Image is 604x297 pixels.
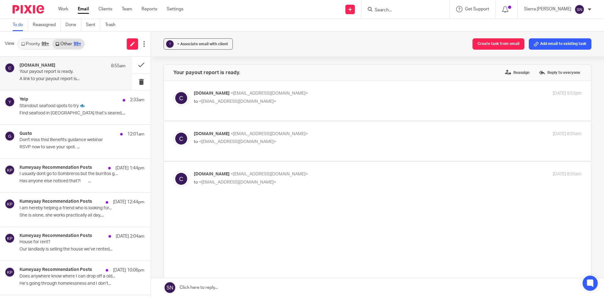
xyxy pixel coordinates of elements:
p: 12:01am [127,131,144,137]
img: svg%3E [5,131,15,141]
a: Clients [98,6,112,12]
img: Pixie [13,5,44,14]
span: View [5,41,14,47]
span: <[EMAIL_ADDRESS][DOMAIN_NAME]> [231,132,308,136]
span: <[EMAIL_ADDRESS][DOMAIN_NAME]> [199,140,276,144]
span: [DOMAIN_NAME] [194,132,230,136]
img: svg%3E [5,233,15,243]
div: 99+ [42,42,49,46]
p: I usually dont go to Sombreros but the burritos got... [20,171,120,177]
p: 8:55am [111,63,126,69]
label: Reply to everyone [537,68,582,77]
p: I am hereby helping a friend who is looking for... [20,206,120,211]
a: Done [65,19,81,31]
a: Trash [105,19,120,31]
h4: [DOMAIN_NAME] [20,63,55,68]
img: svg%3E [5,97,15,107]
button: Add email to existing task [529,38,591,50]
span: [DOMAIN_NAME] [194,172,230,176]
a: Reassigned [33,19,61,31]
span: to [194,140,198,144]
p: House for rent? [20,239,120,245]
p: [DATE] 1:44pm [115,165,144,171]
p: He’s going through homelessness and I don’t... [20,281,144,286]
img: svg%3E [5,165,15,175]
input: Search [374,8,431,13]
p: Our landlady is selling the house we’ve rented... [20,247,144,252]
span: [DOMAIN_NAME] [194,91,230,96]
a: Email [78,6,89,12]
p: Find seafood in [GEOGRAPHIC_DATA] that’s seared,... [20,111,144,116]
p: [DATE] 12:44pm [113,199,144,205]
button: Create task from email [473,38,524,50]
span: to [194,180,198,184]
img: svg%3E [173,171,189,187]
p: Your payout report is ready. [20,69,104,74]
img: svg%3E [173,131,189,146]
span: + Associate email with client [177,42,228,46]
h4: Kumeyaay Recommendation Posts [20,267,92,272]
p: Does anywhere know where I can drop off a old... [20,274,120,279]
p: Has anyone else noticed that?!͏ ͏ ͏ ͏ ͏ ͏ ͏ ͏ ͏... [20,179,144,184]
p: Standout seafood spots to try 🐟 [20,103,120,109]
a: Priority99+ [18,39,52,49]
a: To do [13,19,28,31]
img: svg%3E [5,199,15,209]
a: Sent [86,19,100,31]
h4: Gusto [20,131,32,136]
div: 99+ [74,42,81,46]
img: svg%3E [574,4,584,14]
span: <[EMAIL_ADDRESS][DOMAIN_NAME]> [231,91,308,96]
img: svg%3E [173,90,189,106]
p: [DATE] 8:55am [553,131,582,137]
p: Don't miss this! Benefits guidance webinar [20,137,120,143]
span: to [194,99,198,104]
span: <[EMAIL_ADDRESS][DOMAIN_NAME]> [199,180,276,184]
img: svg%3E [5,267,15,277]
p: [DATE] 8:55am [553,171,582,178]
h4: Kumeyaay Recommendation Posts [20,165,92,170]
button: ? + Associate email with client [164,38,233,50]
a: Work [58,6,68,12]
span: <[EMAIL_ADDRESS][DOMAIN_NAME]> [231,172,308,176]
h4: Yelp [20,97,28,102]
p: 2:33am [130,97,144,103]
a: Other99+ [52,39,84,49]
div: ? [166,40,174,48]
p: [DATE] 2:04am [116,233,144,239]
p: Sierra [PERSON_NAME] [524,6,571,12]
p: A link to your payout report is... [20,76,126,82]
a: Settings [167,6,183,12]
span: Get Support [465,7,489,11]
label: Reassign [503,68,531,77]
h4: Kumeyaay Recommendation Posts [20,199,92,204]
span: <[EMAIL_ADDRESS][DOMAIN_NAME]> [199,99,276,104]
p: RSVP now to save your spot. ... [20,145,144,150]
a: Team [122,6,132,12]
a: Reports [142,6,157,12]
img: svg%3E [5,63,15,73]
p: [DATE] 9:52pm [553,90,582,97]
p: [DATE] 10:06pm [113,267,144,273]
p: She is alone, she works practically all day,... [20,213,144,218]
h4: Kumeyaay Recommendation Posts [20,233,92,239]
h4: Your payout report is ready. [173,69,240,76]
